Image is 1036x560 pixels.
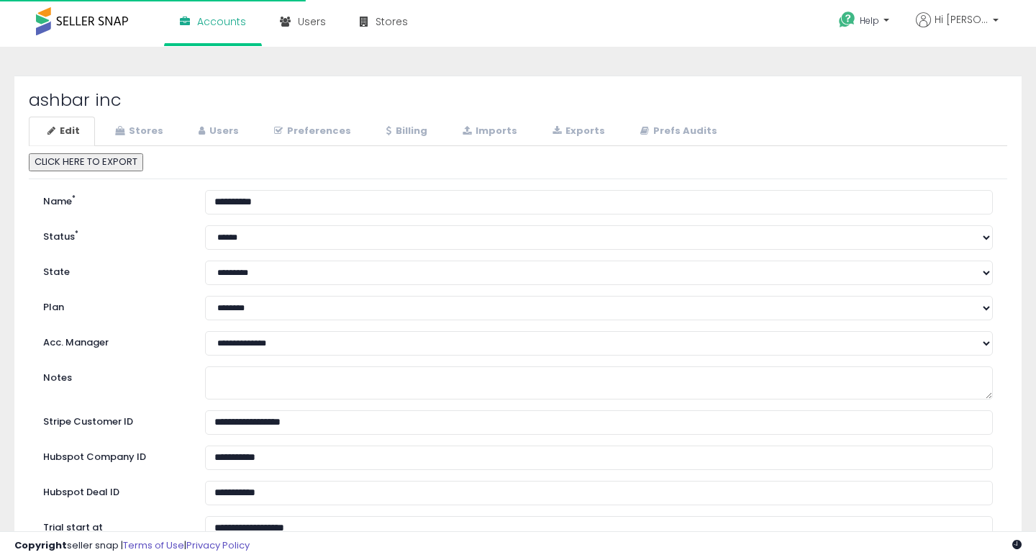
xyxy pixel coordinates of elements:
[32,516,194,535] label: Trial start at
[935,12,989,27] span: Hi [PERSON_NAME]
[255,117,366,146] a: Preferences
[186,538,250,552] a: Privacy Policy
[32,296,194,315] label: Plan
[29,117,95,146] a: Edit
[32,366,194,385] label: Notes
[860,14,879,27] span: Help
[622,117,732,146] a: Prefs Audits
[32,190,194,209] label: Name
[298,14,326,29] span: Users
[32,410,194,429] label: Stripe Customer ID
[32,331,194,350] label: Acc. Manager
[32,446,194,464] label: Hubspot Company ID
[14,539,250,553] div: seller snap | |
[444,117,532,146] a: Imports
[838,11,856,29] i: Get Help
[32,261,194,279] label: State
[123,538,184,552] a: Terms of Use
[32,225,194,244] label: Status
[14,538,67,552] strong: Copyright
[916,12,999,45] a: Hi [PERSON_NAME]
[534,117,620,146] a: Exports
[376,14,408,29] span: Stores
[96,117,178,146] a: Stores
[29,91,1007,109] h2: ashbar inc
[180,117,254,146] a: Users
[368,117,442,146] a: Billing
[29,153,143,171] button: CLICK HERE TO EXPORT
[197,14,246,29] span: Accounts
[32,481,194,500] label: Hubspot Deal ID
